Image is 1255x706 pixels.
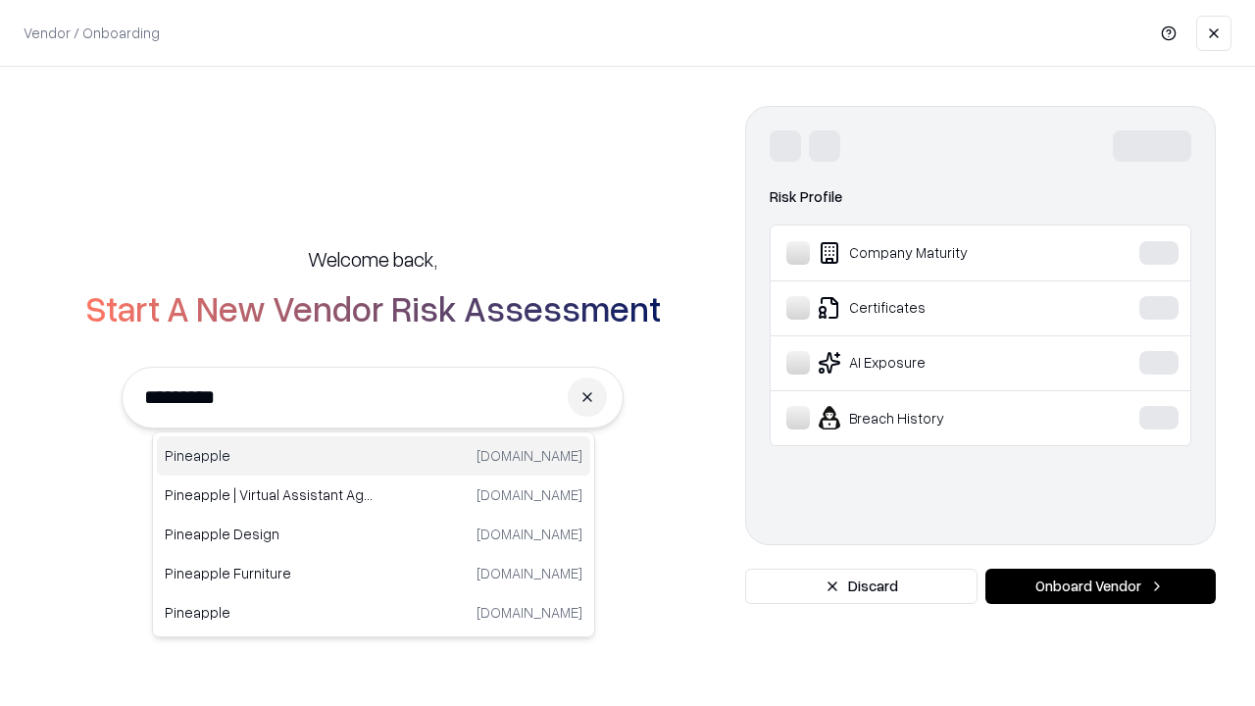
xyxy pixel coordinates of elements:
[165,445,374,466] p: Pineapple
[477,563,582,583] p: [DOMAIN_NAME]
[770,185,1191,209] div: Risk Profile
[152,431,595,637] div: Suggestions
[786,406,1079,429] div: Breach History
[786,296,1079,320] div: Certificates
[477,484,582,505] p: [DOMAIN_NAME]
[165,563,374,583] p: Pineapple Furniture
[786,351,1079,375] div: AI Exposure
[985,569,1216,604] button: Onboard Vendor
[477,524,582,544] p: [DOMAIN_NAME]
[308,245,437,273] h5: Welcome back,
[477,445,582,466] p: [DOMAIN_NAME]
[165,484,374,505] p: Pineapple | Virtual Assistant Agency
[477,602,582,623] p: [DOMAIN_NAME]
[85,288,661,328] h2: Start A New Vendor Risk Assessment
[165,602,374,623] p: Pineapple
[24,23,160,43] p: Vendor / Onboarding
[786,241,1079,265] div: Company Maturity
[745,569,978,604] button: Discard
[165,524,374,544] p: Pineapple Design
